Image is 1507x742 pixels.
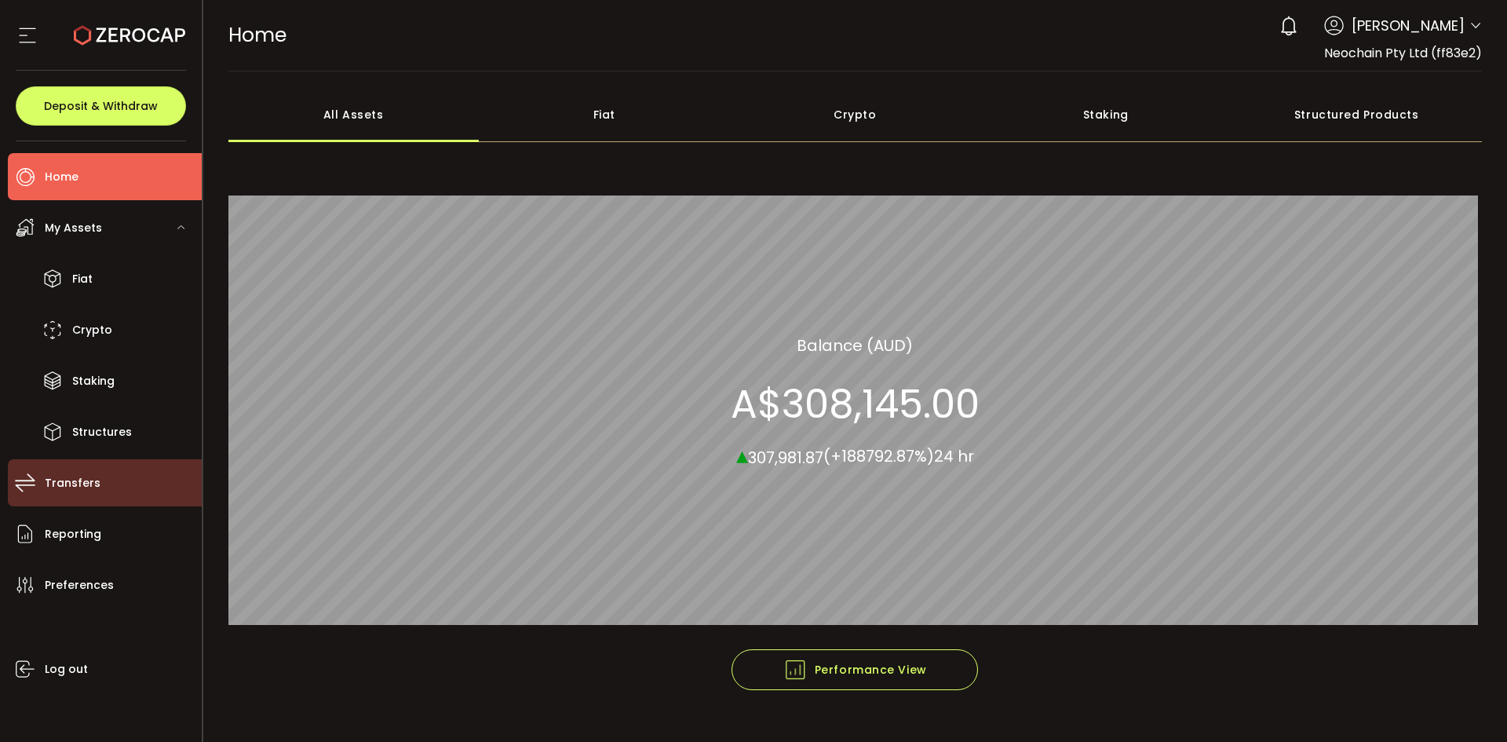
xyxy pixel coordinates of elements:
[45,217,102,239] span: My Assets
[934,445,974,467] span: 24 hr
[797,333,913,356] section: Balance (AUD)
[1429,667,1507,742] iframe: Chat Widget
[1232,87,1483,142] div: Structured Products
[228,21,286,49] span: Home
[72,319,112,342] span: Crypto
[45,523,101,546] span: Reporting
[45,574,114,597] span: Preferences
[1324,44,1482,62] span: Neochain Pty Ltd (ff83e2)
[980,87,1232,142] div: Staking
[72,370,115,393] span: Staking
[45,658,88,681] span: Log out
[45,166,78,188] span: Home
[1352,15,1465,36] span: [PERSON_NAME]
[16,86,186,126] button: Deposit & Withdraw
[736,437,748,471] span: ▴
[45,472,100,495] span: Transfers
[748,446,823,468] span: 307,981.87
[72,421,132,444] span: Structures
[228,87,480,142] div: All Assets
[731,380,980,427] section: A$308,145.00
[44,101,158,111] span: Deposit & Withdraw
[732,649,978,690] button: Performance View
[730,87,981,142] div: Crypto
[72,268,93,291] span: Fiat
[479,87,730,142] div: Fiat
[823,445,934,467] span: (+188792.87%)
[783,658,927,682] span: Performance View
